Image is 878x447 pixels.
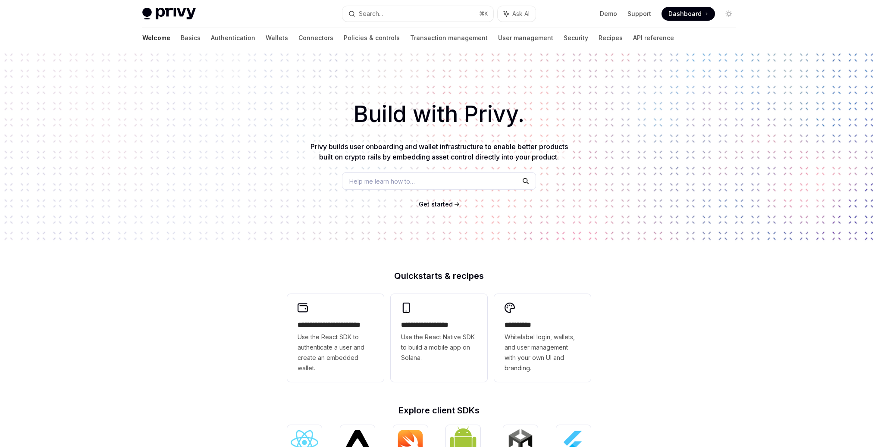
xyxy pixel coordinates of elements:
span: Use the React Native SDK to build a mobile app on Solana. [401,332,477,363]
a: Connectors [298,28,333,48]
span: Whitelabel login, wallets, and user management with your own UI and branding. [505,332,580,373]
h2: Explore client SDKs [287,406,591,415]
span: Privy builds user onboarding and wallet infrastructure to enable better products built on crypto ... [310,142,568,161]
a: Authentication [211,28,255,48]
a: Basics [181,28,201,48]
h2: Quickstarts & recipes [287,272,591,280]
button: Toggle dark mode [722,7,736,21]
div: Search... [359,9,383,19]
a: Transaction management [410,28,488,48]
a: Welcome [142,28,170,48]
img: light logo [142,8,196,20]
a: User management [498,28,553,48]
a: Support [627,9,651,18]
span: ⌘ K [479,10,488,17]
button: Search...⌘K [342,6,493,22]
a: API reference [633,28,674,48]
button: Ask AI [498,6,536,22]
a: **** **** **** ***Use the React Native SDK to build a mobile app on Solana. [391,294,487,382]
h1: Build with Privy. [14,97,864,131]
a: Wallets [266,28,288,48]
a: Security [564,28,588,48]
span: Use the React SDK to authenticate a user and create an embedded wallet. [298,332,373,373]
span: Dashboard [668,9,702,18]
a: **** *****Whitelabel login, wallets, and user management with your own UI and branding. [494,294,591,382]
a: Demo [600,9,617,18]
span: Get started [419,200,453,208]
span: Help me learn how to… [349,177,415,186]
a: Dashboard [662,7,715,21]
span: Ask AI [512,9,530,18]
a: Recipes [599,28,623,48]
a: Get started [419,200,453,209]
a: Policies & controls [344,28,400,48]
